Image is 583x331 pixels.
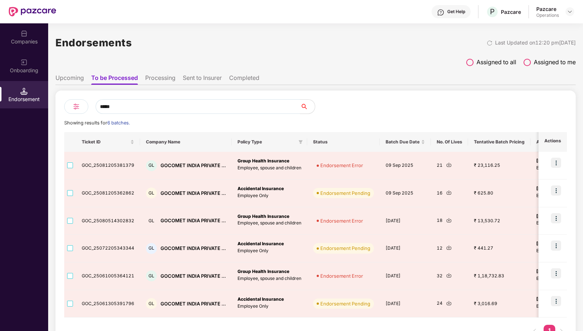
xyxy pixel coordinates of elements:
div: 21 [437,162,462,169]
div: 32 [437,273,462,280]
p: Endorsement Team [536,303,576,310]
b: Group Health Insurance [238,213,289,219]
div: GOCOMET INDIA PRIVATE ... [161,300,226,307]
div: GL [146,188,157,199]
div: Pazcare [501,8,521,15]
td: [DATE] [380,262,431,290]
p: Endorsement Team [536,275,576,282]
img: svg+xml;base64,PHN2ZyBpZD0iRG93bmxvYWQtMjR4MjQiIHhtbG5zPSJodHRwOi8vd3d3LnczLm9yZy8yMDAwL3N2ZyIgd2... [446,300,452,306]
th: Actions [538,132,567,152]
span: Policy Type [238,139,296,145]
td: GOC_25072205343344 [76,235,140,262]
b: Accidental Insurance [238,241,284,246]
div: Endorsement Error [320,272,363,280]
div: GL [146,160,157,171]
img: svg+xml;base64,PHN2ZyBpZD0iRG93bmxvYWQtMjR4MjQiIHhtbG5zPSJodHRwOi8vd3d3LnczLm9yZy8yMDAwL3N2ZyIgd2... [446,218,452,223]
div: Endorsement Pending [320,189,370,197]
th: No. Of Lives [431,132,468,152]
img: svg+xml;base64,PHN2ZyBpZD0iRG93bmxvYWQtMjR4MjQiIHhtbG5zPSJodHRwOi8vd3d3LnczLm9yZy8yMDAwL3N2ZyIgd2... [446,273,452,278]
span: filter [297,138,304,146]
td: ₹ 13,530.72 [468,207,530,235]
div: GL [146,270,157,281]
p: Employee Only [238,192,301,199]
th: Ticket ID [76,132,140,152]
p: Employee, spouse and children [238,275,301,282]
div: GOCOMET INDIA PRIVATE ... [161,190,226,197]
img: icon [551,185,561,196]
img: icon [551,296,561,306]
p: Employee, spouse and children [238,220,301,227]
div: GOCOMET INDIA PRIVATE ... [161,273,226,280]
b: [PERSON_NAME] [536,158,573,163]
span: Assigned to all [476,58,516,67]
div: GL [146,215,157,226]
td: ₹ 1,18,732.83 [468,262,530,290]
div: Get Help [447,9,465,15]
div: 18 [437,217,462,224]
img: New Pazcare Logo [9,7,56,16]
b: [PERSON_NAME] [536,269,573,274]
p: Endorsement Team [536,220,576,227]
b: [PERSON_NAME] [536,296,573,302]
td: ₹ 3,016.69 [468,290,530,318]
img: icon [551,158,561,168]
th: Tentative Batch Pricing [468,132,530,152]
img: icon [551,268,561,278]
span: P [490,7,495,16]
button: search [300,99,315,114]
h1: Endorsements [55,35,132,51]
b: Accidental Insurance [238,186,284,191]
td: GOC_25081205381379 [76,152,140,180]
div: 12 [437,245,462,252]
td: GOC_25061305391796 [76,290,140,318]
p: Endorsement Team [536,192,576,199]
td: ₹ 625.80 [468,180,530,207]
b: Accidental Insurance [238,296,284,302]
th: Status [307,132,380,152]
img: svg+xml;base64,PHN2ZyBpZD0iRG93bmxvYWQtMjR4MjQiIHhtbG5zPSJodHRwOi8vd3d3LnczLm9yZy8yMDAwL3N2ZyIgd2... [446,190,452,195]
th: Batch Due Date [380,132,431,152]
img: icon [551,240,561,251]
img: svg+xml;base64,PHN2ZyB3aWR0aD0iMTQuNSIgaGVpZ2h0PSIxNC41IiB2aWV3Qm94PSIwIDAgMTYgMTYiIGZpbGw9Im5vbm... [20,88,28,95]
div: GOCOMET INDIA PRIVATE ... [161,162,226,169]
span: search [300,104,315,109]
td: [DATE] [380,290,431,318]
span: Batch Due Date [386,139,420,145]
img: svg+xml;base64,PHN2ZyBpZD0iRG93bmxvYWQtMjR4MjQiIHhtbG5zPSJodHRwOi8vd3d3LnczLm9yZy8yMDAwL3N2ZyIgd2... [446,162,452,168]
li: Completed [229,74,259,85]
img: svg+xml;base64,PHN2ZyBpZD0iUmVsb2FkLTMyeDMyIiB4bWxucz0iaHR0cDovL3d3dy53My5vcmcvMjAwMC9zdmciIHdpZH... [487,40,493,46]
span: Showing results for [64,120,130,126]
p: Endorsement Team [536,247,576,254]
img: svg+xml;base64,PHN2ZyB4bWxucz0iaHR0cDovL3d3dy53My5vcmcvMjAwMC9zdmciIHdpZHRoPSIyNCIgaGVpZ2h0PSIyNC... [72,102,81,111]
div: Operations [536,12,559,18]
div: GL [146,243,157,254]
div: 24 [437,300,462,307]
img: svg+xml;base64,PHN2ZyBpZD0iRHJvcGRvd24tMzJ4MzIiIHhtbG5zPSJodHRwOi8vd3d3LnczLm9yZy8yMDAwL3N2ZyIgd2... [567,9,573,15]
span: Assigned to me [534,58,576,67]
td: [DATE] [380,207,431,235]
p: Endorsement Team [536,165,576,172]
span: Ticket ID [82,139,129,145]
li: Sent to Insurer [183,74,222,85]
td: GOC_25061005364121 [76,262,140,290]
div: GOCOMET INDIA PRIVATE ... [161,245,226,252]
div: Endorsement Pending [320,245,370,252]
div: Endorsement Pending [320,300,370,307]
b: Group Health Insurance [238,269,289,274]
td: ₹ 23,116.25 [468,152,530,180]
td: 09 Sep 2025 [380,152,431,180]
img: svg+xml;base64,PHN2ZyBpZD0iSGVscC0zMngzMiIgeG1sbnM9Imh0dHA6Ly93d3cudzMub3JnLzIwMDAvc3ZnIiB3aWR0aD... [437,9,444,16]
li: Upcoming [55,74,84,85]
b: [PERSON_NAME] [536,186,573,191]
div: Endorsement Error [320,162,363,169]
td: 09 Sep 2025 [380,180,431,207]
div: GL [146,298,157,309]
td: GOC_25081205362862 [76,180,140,207]
th: Company Name [140,132,232,152]
span: filter [298,140,303,144]
li: Processing [145,74,175,85]
div: Last Updated on 12:20 pm[DATE] [495,39,576,47]
b: [PERSON_NAME] [536,213,573,219]
li: To be Processed [91,74,138,85]
div: Pazcare [536,5,559,12]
